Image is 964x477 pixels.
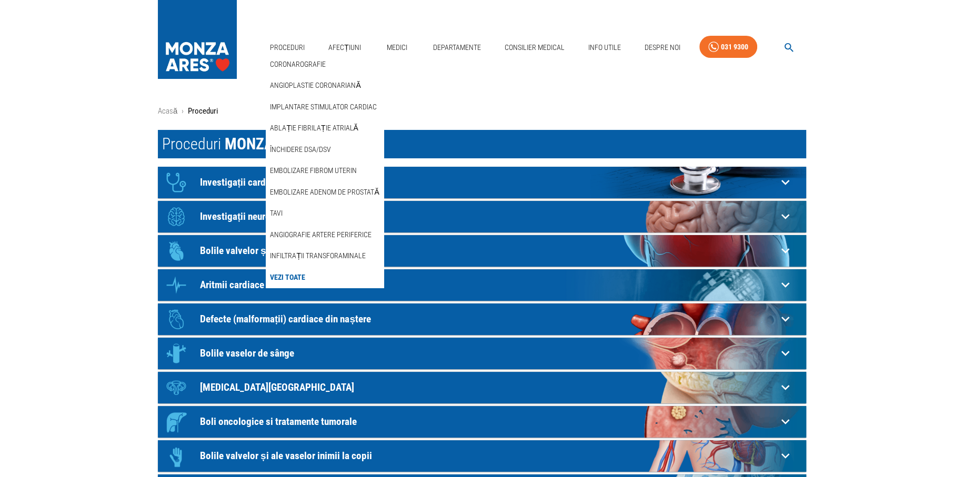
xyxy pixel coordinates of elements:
[158,269,806,301] div: IconAritmii cardiace
[158,106,177,116] a: Acasă
[158,303,806,335] div: IconDefecte (malformații) cardiace din naștere
[268,205,285,222] a: TAVI
[266,117,383,139] div: Ablație fibrilație atrială
[158,105,806,117] nav: breadcrumb
[200,245,777,256] p: Bolile valvelor și ale vaselor inimii
[158,338,806,369] div: IconBolile vaselor de sânge
[266,181,383,203] div: Embolizare adenom de prostată
[200,348,777,359] p: Bolile vaselor de sânge
[200,416,777,427] p: Boli oncologice si tratamente tumorale
[266,139,383,160] div: Închidere DSA/DSV
[188,105,218,117] p: Proceduri
[158,130,806,158] h1: Proceduri
[158,235,806,267] div: IconBolile valvelor și ale vaselor inimii
[182,105,184,117] li: ›
[268,162,359,179] a: Embolizare fibrom uterin
[266,54,383,75] div: Coronarografie
[160,372,192,403] div: Icon
[268,269,307,286] a: Vezi Toate
[200,211,777,222] p: Investigații neurologie
[225,135,312,153] span: MONZA ARES
[268,77,363,94] a: Angioplastie coronariană
[266,160,383,181] div: Embolizare fibrom uterin
[200,279,777,290] p: Aritmii cardiace
[268,226,374,243] a: Angiografie artere periferice
[160,201,192,232] div: Icon
[160,338,192,369] div: Icon
[266,267,383,288] div: Vezi Toate
[160,235,192,267] div: Icon
[158,406,806,438] div: IconBoli oncologice si tratamente tumorale
[266,96,383,118] div: Implantare stimulator cardiac
[266,75,383,96] div: Angioplastie coronariană
[200,382,777,393] p: [MEDICAL_DATA][GEOGRAPHIC_DATA]
[200,313,777,324] p: Defecte (malformații) cardiace din naștere
[158,201,806,232] div: IconInvestigații neurologie
[268,184,381,201] a: Embolizare adenom de prostată
[160,303,192,335] div: Icon
[268,98,379,116] a: Implantare stimulator cardiac
[158,440,806,472] div: IconBolile valvelor și ale vaselor inimii la copii
[324,37,365,58] a: Afecțiuni
[266,245,383,267] div: Infiltrații transforaminale
[266,202,383,224] div: TAVI
[268,56,328,73] a: Coronarografie
[268,141,333,158] a: Închidere DSA/DSV
[158,372,806,403] div: Icon[MEDICAL_DATA][GEOGRAPHIC_DATA]
[500,37,569,58] a: Consilier Medical
[160,167,192,198] div: Icon
[266,37,309,58] a: Proceduri
[200,177,777,188] p: Investigații cardiologie
[721,40,748,54] div: 031 9300
[640,37,684,58] a: Despre Noi
[200,450,777,461] p: Bolile valvelor și ale vaselor inimii la copii
[160,269,192,301] div: Icon
[158,167,806,198] div: IconInvestigații cardiologie
[268,247,368,265] a: Infiltrații transforaminale
[699,36,757,58] a: 031 9300
[429,37,485,58] a: Departamente
[268,119,360,137] a: Ablație fibrilație atrială
[160,406,192,438] div: Icon
[380,37,414,58] a: Medici
[266,54,383,288] nav: secondary mailbox folders
[266,224,383,246] div: Angiografie artere periferice
[160,440,192,472] div: Icon
[584,37,625,58] a: Info Utile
